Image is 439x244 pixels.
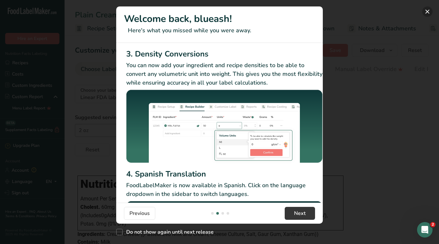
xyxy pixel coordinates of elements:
span: 2 [430,222,435,227]
iframe: Intercom live chat [417,222,433,238]
button: Previous [124,207,155,220]
img: Density Conversions [126,90,322,166]
h2: 3. Density Conversions [126,48,322,60]
h2: 4. Spanish Translation [126,168,322,180]
p: Here's what you missed while you were away. [124,26,315,35]
p: FoodLabelMaker is now available in Spanish. Click on the language dropdown in the sidebar to swit... [126,181,322,198]
span: Previous [129,209,150,217]
p: You can now add your ingredient and recipe densities to be able to convert any volumetric unit in... [126,61,322,87]
span: Next [294,209,306,217]
span: Do not show again until next release [123,229,214,235]
button: Next [285,207,315,220]
h1: Welcome back, blueash! [124,12,315,26]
